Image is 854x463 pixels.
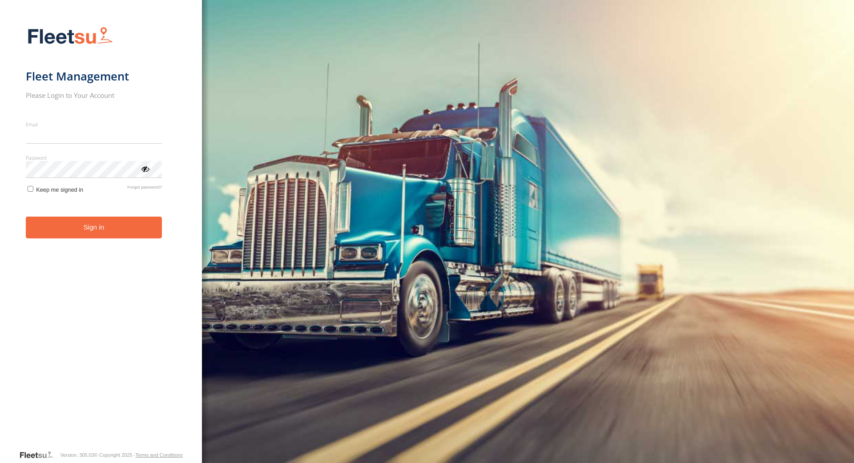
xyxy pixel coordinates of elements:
div: © Copyright 2025 - [94,452,183,458]
form: main [26,21,177,450]
a: Forgot password? [127,185,162,193]
input: Keep me signed in [28,186,33,192]
label: Email [26,121,162,128]
label: Password [26,154,162,161]
h2: Please Login to Your Account [26,91,162,100]
a: Visit our Website [19,451,60,459]
span: Keep me signed in [36,186,83,193]
div: ViewPassword [141,164,149,173]
h1: Fleet Management [26,69,162,84]
div: Version: 305.03 [60,452,94,458]
img: Fleetsu [26,25,115,48]
a: Terms and Conditions [135,452,182,458]
button: Sign in [26,217,162,238]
